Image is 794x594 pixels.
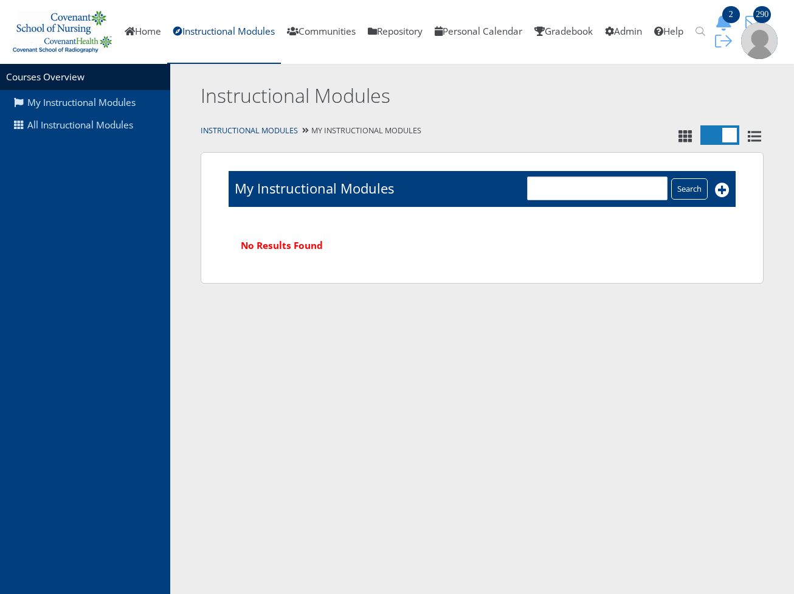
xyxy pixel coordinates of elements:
[741,23,778,59] img: user-profile-default-picture.png
[170,122,794,140] div: My Instructional Modules
[711,15,741,28] a: 2
[6,71,85,83] a: Courses Overview
[671,178,708,200] input: Search
[741,13,772,31] button: 290
[229,226,736,265] div: No Results Found
[753,6,771,23] span: 290
[235,179,394,198] h1: My Instructional Modules
[201,82,646,110] h2: Instructional Modules
[722,6,740,23] span: 2
[715,183,730,197] i: Add New
[711,13,741,31] button: 2
[745,130,764,143] i: List
[676,130,694,143] i: Tile
[741,15,772,28] a: 290
[201,125,298,136] a: Instructional Modules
